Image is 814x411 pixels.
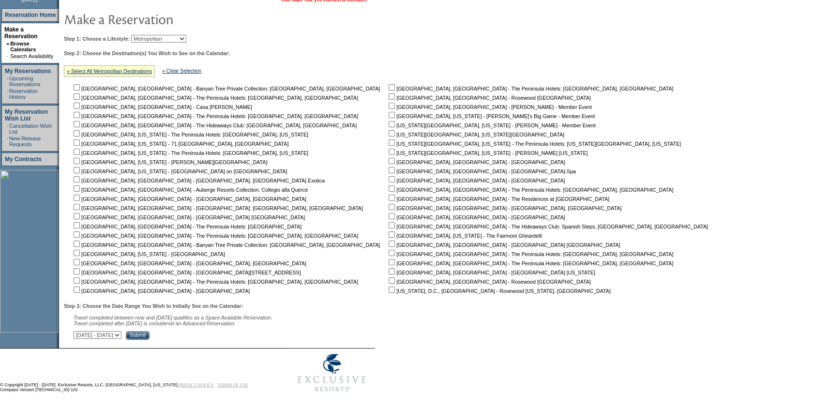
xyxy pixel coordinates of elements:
[387,122,596,128] nobr: [US_STATE][GEOGRAPHIC_DATA], [US_STATE] - [PERSON_NAME] - Member Event
[7,88,8,100] td: ·
[72,104,252,110] nobr: [GEOGRAPHIC_DATA], [GEOGRAPHIC_DATA] - Casa [PERSON_NAME]
[6,41,9,46] b: »
[387,214,565,220] nobr: [GEOGRAPHIC_DATA], [GEOGRAPHIC_DATA] - [GEOGRAPHIC_DATA]
[10,41,36,52] a: Browse Calendars
[9,123,52,135] a: Cancellation Wish List
[7,123,8,135] td: ·
[387,205,621,211] nobr: [GEOGRAPHIC_DATA], [GEOGRAPHIC_DATA] - [GEOGRAPHIC_DATA], [GEOGRAPHIC_DATA]
[9,136,41,147] a: New Release Requests
[387,178,565,183] nobr: [GEOGRAPHIC_DATA], [GEOGRAPHIC_DATA] - [GEOGRAPHIC_DATA]
[72,251,225,257] nobr: [GEOGRAPHIC_DATA], [US_STATE] - [GEOGRAPHIC_DATA]
[64,9,257,29] img: pgTtlMakeReservation.gif
[72,224,301,229] nobr: [GEOGRAPHIC_DATA], [GEOGRAPHIC_DATA] - The Peninsula Hotels: [GEOGRAPHIC_DATA]
[72,205,363,211] nobr: [GEOGRAPHIC_DATA], [GEOGRAPHIC_DATA] - [GEOGRAPHIC_DATA]: [GEOGRAPHIC_DATA], [GEOGRAPHIC_DATA]
[7,136,8,147] td: ·
[387,288,611,294] nobr: [US_STATE], D.C., [GEOGRAPHIC_DATA] - Rosewood [US_STATE], [GEOGRAPHIC_DATA]
[72,86,380,91] nobr: [GEOGRAPHIC_DATA], [GEOGRAPHIC_DATA] - Banyan Tree Private Collection: [GEOGRAPHIC_DATA], [GEOGRA...
[387,260,673,266] nobr: [GEOGRAPHIC_DATA], [GEOGRAPHIC_DATA] - The Peninsula Hotels: [GEOGRAPHIC_DATA], [GEOGRAPHIC_DATA]
[72,214,305,220] nobr: [GEOGRAPHIC_DATA], [GEOGRAPHIC_DATA] - [GEOGRAPHIC_DATA] [GEOGRAPHIC_DATA]
[387,251,673,257] nobr: [GEOGRAPHIC_DATA], [GEOGRAPHIC_DATA] - The Peninsula Hotels: [GEOGRAPHIC_DATA], [GEOGRAPHIC_DATA]
[288,349,375,397] img: Exclusive Resorts
[72,141,288,147] nobr: [GEOGRAPHIC_DATA], [US_STATE] - 71 [GEOGRAPHIC_DATA], [GEOGRAPHIC_DATA]
[5,108,48,122] a: My Reservation Wish List
[387,168,576,174] nobr: [GEOGRAPHIC_DATA], [GEOGRAPHIC_DATA] - [GEOGRAPHIC_DATA]-Spa
[387,104,592,110] nobr: [GEOGRAPHIC_DATA], [GEOGRAPHIC_DATA] - [PERSON_NAME] - Member Event
[9,76,40,87] a: Upcoming Reservations
[74,320,236,326] nobr: Travel completed after [DATE] is considered an Advanced Reservation.
[7,76,8,87] td: ·
[64,36,130,42] b: Step 1: Choose a Lifestyle:
[72,242,380,248] nobr: [GEOGRAPHIC_DATA], [GEOGRAPHIC_DATA] - Banyan Tree Private Collection: [GEOGRAPHIC_DATA], [GEOGRA...
[72,279,358,285] nobr: [GEOGRAPHIC_DATA], [GEOGRAPHIC_DATA] - The Peninsula Hotels: [GEOGRAPHIC_DATA], [GEOGRAPHIC_DATA]
[72,260,306,266] nobr: [GEOGRAPHIC_DATA], [GEOGRAPHIC_DATA] - [GEOGRAPHIC_DATA], [GEOGRAPHIC_DATA]
[179,382,214,387] a: PRIVACY POLICY
[72,187,308,193] nobr: [GEOGRAPHIC_DATA], [GEOGRAPHIC_DATA] - Auberge Resorts Collection: Collegio alla Querce
[72,95,358,101] nobr: [GEOGRAPHIC_DATA], [GEOGRAPHIC_DATA] - The Peninsula Hotels: [GEOGRAPHIC_DATA], [GEOGRAPHIC_DATA]
[72,150,308,156] nobr: [GEOGRAPHIC_DATA], [US_STATE] - The Peninsula Hotels: [GEOGRAPHIC_DATA], [US_STATE]
[72,196,306,202] nobr: [GEOGRAPHIC_DATA], [GEOGRAPHIC_DATA] - [GEOGRAPHIC_DATA], [GEOGRAPHIC_DATA]
[72,159,267,165] nobr: [GEOGRAPHIC_DATA], [US_STATE] - [PERSON_NAME][GEOGRAPHIC_DATA]
[387,270,595,275] nobr: [GEOGRAPHIC_DATA], [GEOGRAPHIC_DATA] - [GEOGRAPHIC_DATA] [US_STATE]
[387,113,595,119] nobr: [GEOGRAPHIC_DATA], [US_STATE] - [PERSON_NAME]'s Big Game - Member Event
[72,233,358,239] nobr: [GEOGRAPHIC_DATA], [GEOGRAPHIC_DATA] - The Peninsula Hotels: [GEOGRAPHIC_DATA], [GEOGRAPHIC_DATA]
[387,132,564,137] nobr: [US_STATE][GEOGRAPHIC_DATA], [US_STATE][GEOGRAPHIC_DATA]
[72,132,308,137] nobr: [GEOGRAPHIC_DATA], [US_STATE] - The Peninsula Hotels: [GEOGRAPHIC_DATA], [US_STATE]
[72,270,301,275] nobr: [GEOGRAPHIC_DATA], [GEOGRAPHIC_DATA] - [GEOGRAPHIC_DATA][STREET_ADDRESS]
[387,279,590,285] nobr: [GEOGRAPHIC_DATA], [GEOGRAPHIC_DATA] - Rosewood [GEOGRAPHIC_DATA]
[387,242,620,248] nobr: [GEOGRAPHIC_DATA], [GEOGRAPHIC_DATA] - [GEOGRAPHIC_DATA] [GEOGRAPHIC_DATA]
[72,122,357,128] nobr: [GEOGRAPHIC_DATA], [GEOGRAPHIC_DATA] - The Hideaways Club: [GEOGRAPHIC_DATA], [GEOGRAPHIC_DATA]
[6,53,9,59] td: ·
[387,150,588,156] nobr: [US_STATE][GEOGRAPHIC_DATA], [US_STATE] - [PERSON_NAME] [US_STATE]
[74,315,272,320] span: Travel completed between now and [DATE] qualifies as a Space Available Reservation.
[387,86,673,91] nobr: [GEOGRAPHIC_DATA], [GEOGRAPHIC_DATA] - The Peninsula Hotels: [GEOGRAPHIC_DATA], [GEOGRAPHIC_DATA]
[64,50,230,56] b: Step 2: Choose the Destination(s) You Wish to See on the Calendar:
[387,95,590,101] nobr: [GEOGRAPHIC_DATA], [GEOGRAPHIC_DATA] - Rosewood [GEOGRAPHIC_DATA]
[72,113,358,119] nobr: [GEOGRAPHIC_DATA], [GEOGRAPHIC_DATA] - The Peninsula Hotels: [GEOGRAPHIC_DATA], [GEOGRAPHIC_DATA]
[72,168,287,174] nobr: [GEOGRAPHIC_DATA], [US_STATE] - [GEOGRAPHIC_DATA] on [GEOGRAPHIC_DATA]
[387,141,681,147] nobr: [US_STATE][GEOGRAPHIC_DATA], [US_STATE] - The Peninsula Hotels: [US_STATE][GEOGRAPHIC_DATA], [US_...
[126,331,150,340] input: Submit
[5,68,51,75] a: My Reservations
[9,88,38,100] a: Reservation History
[387,224,708,229] nobr: [GEOGRAPHIC_DATA], [GEOGRAPHIC_DATA] - The Hideaways Club: Spanish Steps, [GEOGRAPHIC_DATA], [GEO...
[387,159,565,165] nobr: [GEOGRAPHIC_DATA], [GEOGRAPHIC_DATA] - [GEOGRAPHIC_DATA]
[5,12,56,18] a: Reservation Home
[387,196,609,202] nobr: [GEOGRAPHIC_DATA], [GEOGRAPHIC_DATA] - The Residences at [GEOGRAPHIC_DATA]
[67,68,152,74] a: » Select All Metropolitan Destinations
[72,178,325,183] nobr: [GEOGRAPHIC_DATA], [GEOGRAPHIC_DATA] - [GEOGRAPHIC_DATA], [GEOGRAPHIC_DATA] Exotica
[10,53,53,59] a: Search Availability
[4,26,38,40] a: Make a Reservation
[5,156,42,163] a: My Contracts
[64,303,243,309] b: Step 3: Choose the Date Range You Wish to Initially See on the Calendar:
[72,288,250,294] nobr: [GEOGRAPHIC_DATA], [GEOGRAPHIC_DATA] - [GEOGRAPHIC_DATA]
[162,68,201,74] a: » Clear Selection
[218,382,248,387] a: TERMS OF USE
[387,187,673,193] nobr: [GEOGRAPHIC_DATA], [GEOGRAPHIC_DATA] - The Peninsula Hotels: [GEOGRAPHIC_DATA], [GEOGRAPHIC_DATA]
[387,233,542,239] nobr: [GEOGRAPHIC_DATA], [US_STATE] - The Fairmont Ghirardelli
